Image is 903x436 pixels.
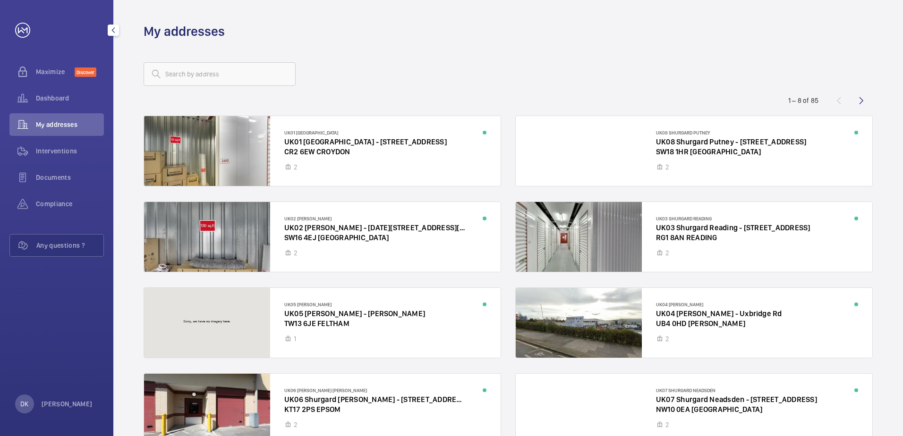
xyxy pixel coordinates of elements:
span: Any questions ? [36,241,103,250]
span: Dashboard [36,93,104,103]
h1: My addresses [144,23,225,40]
span: My addresses [36,120,104,129]
input: Search by address [144,62,296,86]
span: Discover [75,67,96,77]
span: Compliance [36,199,104,209]
p: DK [20,399,28,409]
span: Maximize [36,67,75,76]
p: [PERSON_NAME] [42,399,93,409]
span: Documents [36,173,104,182]
span: Interventions [36,146,104,156]
div: 1 – 8 of 85 [788,96,818,105]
